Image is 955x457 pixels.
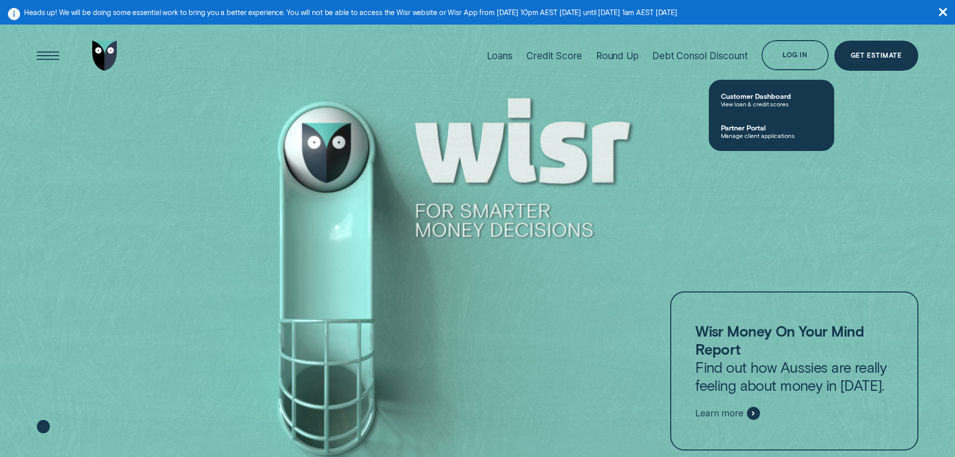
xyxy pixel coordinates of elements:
[596,50,639,62] div: Round Up
[596,22,639,89] a: Round Up
[709,115,834,147] a: Partner PortalManage client applications
[721,123,822,132] span: Partner Portal
[761,40,828,70] button: Log in
[670,291,918,451] a: Wisr Money On Your Mind ReportFind out how Aussies are really feeling about money in [DATE].Learn...
[90,22,120,89] a: Go to home page
[721,132,822,139] span: Manage client applications
[709,84,834,115] a: Customer DashboardView loan & credit scores
[695,322,893,394] p: Find out how Aussies are really feeling about money in [DATE].
[526,22,582,89] a: Credit Score
[695,322,864,358] strong: Wisr Money On Your Mind Report
[834,41,918,71] a: Get Estimate
[652,22,747,89] a: Debt Consol Discount
[695,408,743,419] span: Learn more
[721,92,822,100] span: Customer Dashboard
[487,50,513,62] div: Loans
[526,50,582,62] div: Credit Score
[652,50,747,62] div: Debt Consol Discount
[721,100,822,107] span: View loan & credit scores
[33,41,63,71] button: Open Menu
[92,41,117,71] img: Wisr
[487,22,513,89] a: Loans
